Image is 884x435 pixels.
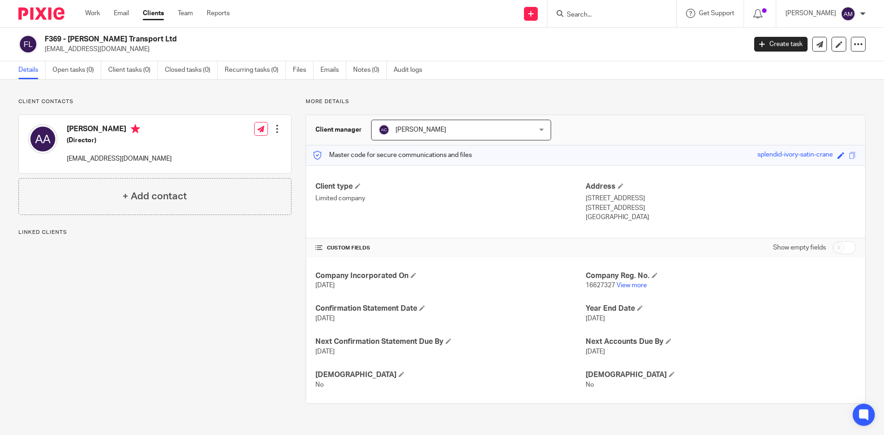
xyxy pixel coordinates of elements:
[313,151,472,160] p: Master code for secure communications and files
[315,348,335,355] span: [DATE]
[207,9,230,18] a: Reports
[85,9,100,18] a: Work
[566,11,649,19] input: Search
[131,124,140,133] i: Primary
[45,35,601,44] h2: F369 - [PERSON_NAME] Transport Ltd
[586,282,615,289] span: 16627327
[586,382,594,388] span: No
[67,136,172,145] h5: (Director)
[315,271,586,281] h4: Company Incorporated On
[315,304,586,313] h4: Confirmation Statement Date
[122,189,187,203] h4: + Add contact
[315,337,586,347] h4: Next Confirmation Statement Due By
[178,9,193,18] a: Team
[586,271,856,281] h4: Company Reg. No.
[315,370,586,380] h4: [DEMOGRAPHIC_DATA]
[841,6,855,21] img: svg%3E
[586,348,605,355] span: [DATE]
[18,7,64,20] img: Pixie
[143,9,164,18] a: Clients
[67,124,172,136] h4: [PERSON_NAME]
[395,127,446,133] span: [PERSON_NAME]
[785,9,836,18] p: [PERSON_NAME]
[315,382,324,388] span: No
[773,243,826,252] label: Show empty fields
[18,229,291,236] p: Linked clients
[18,61,46,79] a: Details
[320,61,346,79] a: Emails
[18,35,38,54] img: svg%3E
[586,194,856,203] p: [STREET_ADDRESS]
[306,98,866,105] p: More details
[315,182,586,191] h4: Client type
[315,194,586,203] p: Limited company
[293,61,314,79] a: Files
[67,154,172,163] p: [EMAIL_ADDRESS][DOMAIN_NAME]
[586,182,856,191] h4: Address
[225,61,286,79] a: Recurring tasks (0)
[378,124,390,135] img: svg%3E
[52,61,101,79] a: Open tasks (0)
[315,282,335,289] span: [DATE]
[353,61,387,79] a: Notes (0)
[315,315,335,322] span: [DATE]
[757,150,833,161] div: splendid-ivory-satin-crane
[586,213,856,222] p: [GEOGRAPHIC_DATA]
[616,282,647,289] a: View more
[586,337,856,347] h4: Next Accounts Due By
[586,370,856,380] h4: [DEMOGRAPHIC_DATA]
[165,61,218,79] a: Closed tasks (0)
[586,203,856,213] p: [STREET_ADDRESS]
[315,244,586,252] h4: CUSTOM FIELDS
[586,304,856,313] h4: Year End Date
[586,315,605,322] span: [DATE]
[754,37,808,52] a: Create task
[114,9,129,18] a: Email
[28,124,58,154] img: svg%3E
[108,61,158,79] a: Client tasks (0)
[394,61,429,79] a: Audit logs
[45,45,740,54] p: [EMAIL_ADDRESS][DOMAIN_NAME]
[18,98,291,105] p: Client contacts
[699,10,734,17] span: Get Support
[315,125,362,134] h3: Client manager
